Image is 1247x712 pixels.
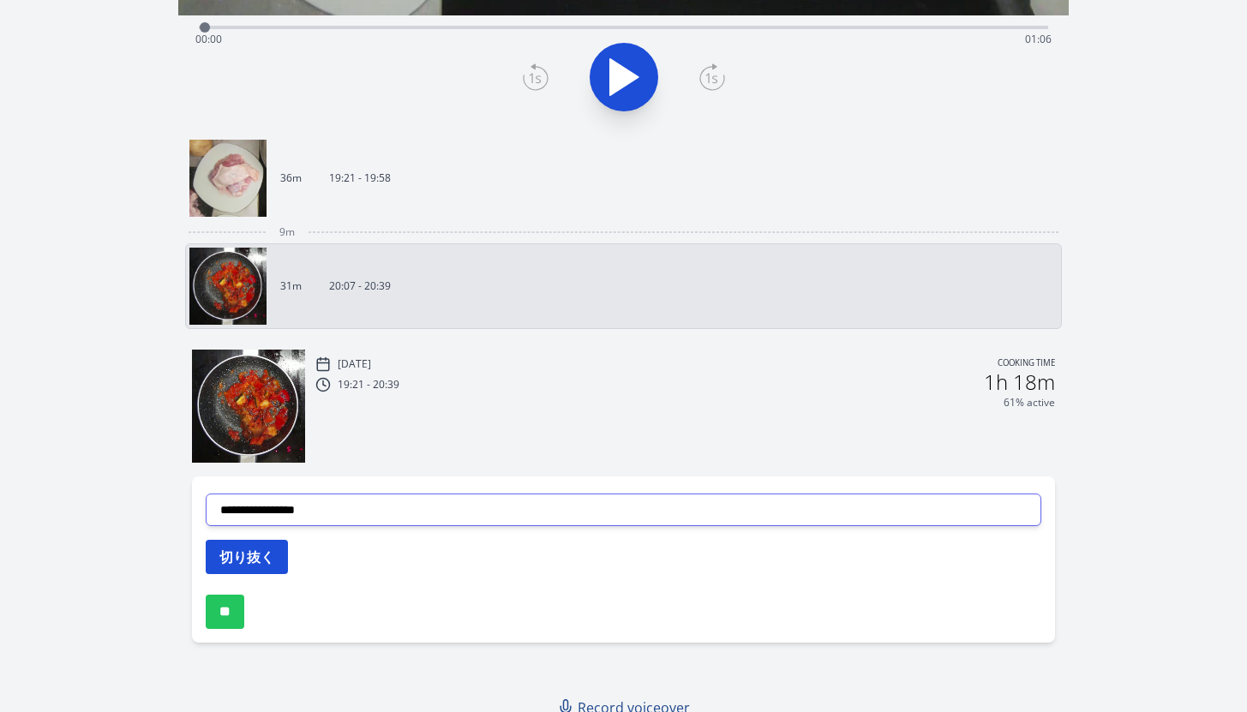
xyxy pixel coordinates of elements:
[338,378,399,392] p: 19:21 - 20:39
[206,540,288,574] button: 切り抜く
[338,357,371,371] p: [DATE]
[192,350,305,463] img: 250904180826_thumb.jpeg
[329,279,391,293] p: 20:07 - 20:39
[329,171,391,185] p: 19:21 - 19:58
[189,140,267,217] img: 250904172205_thumb.jpeg
[280,279,302,293] p: 31m
[1025,32,1052,46] span: 01:06
[189,248,267,325] img: 250904180826_thumb.jpeg
[998,356,1055,372] p: Cooking time
[280,171,302,185] p: 36m
[279,225,295,239] span: 9m
[1004,396,1055,410] p: 61% active
[984,372,1055,392] h2: 1h 18m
